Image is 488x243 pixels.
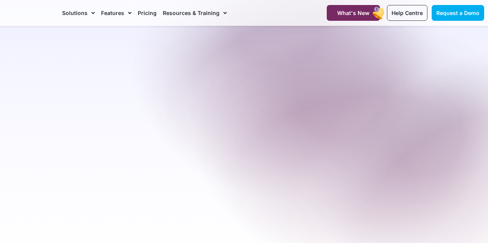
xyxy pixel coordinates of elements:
a: Help Centre [387,5,427,21]
img: CareMaster Logo [4,7,54,18]
a: What's New [327,5,380,21]
a: Request a Demo [432,5,484,21]
span: Help Centre [392,10,423,16]
span: Request a Demo [436,10,480,16]
span: What's New [337,10,370,16]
